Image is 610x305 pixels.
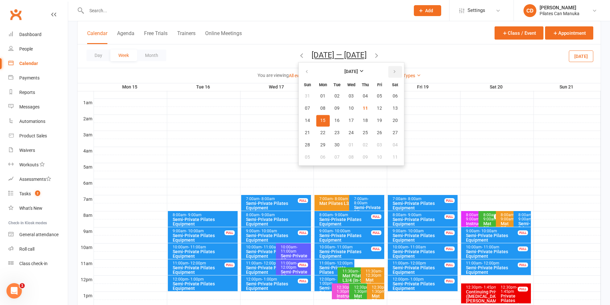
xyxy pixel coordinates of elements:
[377,82,382,87] small: Friday
[362,82,369,87] small: Thursday
[540,11,579,16] div: Pilates Can Manuka
[466,261,530,265] div: 11:00am
[312,51,367,60] button: [DATE] — [DATE]
[172,249,236,258] div: Semi-Private Pilates Equipment
[444,246,455,251] div: FULL
[359,90,372,102] button: 04
[8,114,68,129] a: Automations
[371,214,381,219] div: FULL
[299,115,315,126] button: 14
[500,221,523,239] div: Mat Pilates L3/4 (Online)
[19,46,33,51] div: People
[85,6,405,15] input: Search...
[330,139,344,151] button: 30
[172,233,236,242] div: Semi-Private Pilates Equipment
[363,155,368,160] span: 09
[387,103,403,114] button: 13
[299,139,315,151] button: 28
[186,213,202,217] span: - 9:00am
[8,42,68,56] a: People
[8,158,68,172] a: Workouts
[262,261,279,265] span: - 12:00pm
[392,245,456,249] div: 10:00am
[533,83,601,91] th: Sun 21
[172,277,236,282] div: 12:00pm
[8,201,68,216] a: What's New
[483,213,498,221] span: - 9:00am
[77,227,94,235] th: 9am
[289,73,314,78] a: All events
[77,163,94,171] th: 5am
[320,143,325,148] span: 29
[19,133,47,138] div: Product Sales
[280,270,310,283] div: Semi-Private Pilates Equipment
[320,118,325,123] span: 15
[408,245,426,249] span: - 11:00am
[363,130,368,135] span: 25
[246,265,303,274] div: Semi-Private Pilates Equipment
[545,26,593,40] button: Appointment
[77,98,94,106] th: 1am
[387,152,403,163] button: 11
[466,233,530,242] div: Semi-Private Pilates Equipment
[144,30,168,44] button: Free Trials
[298,279,308,283] div: FULL
[262,277,277,282] span: - 1:00pm
[19,232,59,237] div: General attendance
[299,127,315,139] button: 21
[466,221,488,230] div: Instructor Participation
[460,83,533,91] th: Sat 20
[392,265,456,274] div: Semi-Private Pilates Equipment
[304,82,311,87] small: Sunday
[408,261,426,265] span: - 12:00pm
[334,106,340,111] span: 09
[387,83,460,91] th: Fri 19
[468,3,485,18] span: Settings
[262,245,279,249] span: - 11:00am
[444,230,455,235] div: FULL
[316,139,330,151] button: 29
[319,249,383,258] div: Semi-Private Pilates Equipment
[240,83,314,91] th: Wed 17
[363,143,368,148] span: 02
[358,269,376,273] span: - 12:30pm
[377,130,382,135] span: 26
[518,213,530,221] div: 8:00am
[77,211,94,219] th: 8am
[246,197,310,201] div: 7:00am
[172,217,236,226] div: Semi-Private Pilates Equipment
[305,155,310,160] span: 05
[349,143,354,148] span: 01
[299,152,315,163] button: 05
[335,245,353,249] span: - 11:00am
[392,197,456,201] div: 7:00am
[172,229,236,233] div: 9:00am
[466,285,523,290] div: 12:30pm
[392,201,456,210] div: Semi-Private Pilates Equipment
[482,285,497,290] span: - 1:45pm
[397,73,421,78] a: All Types
[365,269,383,278] div: 11:30am
[466,213,488,221] div: 8:00am
[494,214,504,219] div: FULL
[20,283,25,288] span: 1
[334,143,340,148] span: 30
[316,90,330,102] button: 01
[392,282,456,291] div: Semi-Private Pilates Equipment
[392,233,456,242] div: Semi-Private Pilates Equipment
[330,103,344,114] button: 09
[466,213,480,221] span: - 9:00am
[344,115,358,126] button: 17
[8,187,68,201] a: Tasks 2
[320,155,325,160] span: 06
[319,233,383,242] div: Semi-Private Pilates Equipment
[319,265,353,279] div: Semi-Private Pilates Equipment
[344,103,358,114] button: 10
[354,197,369,205] span: - 8:00am
[19,119,45,124] div: Automations
[19,246,34,252] div: Roll call
[8,227,68,242] a: General attendance kiosk mode
[373,103,386,114] button: 12
[466,265,530,274] div: Semi-Private Pilates Equipment
[281,245,297,254] span: - 11:00am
